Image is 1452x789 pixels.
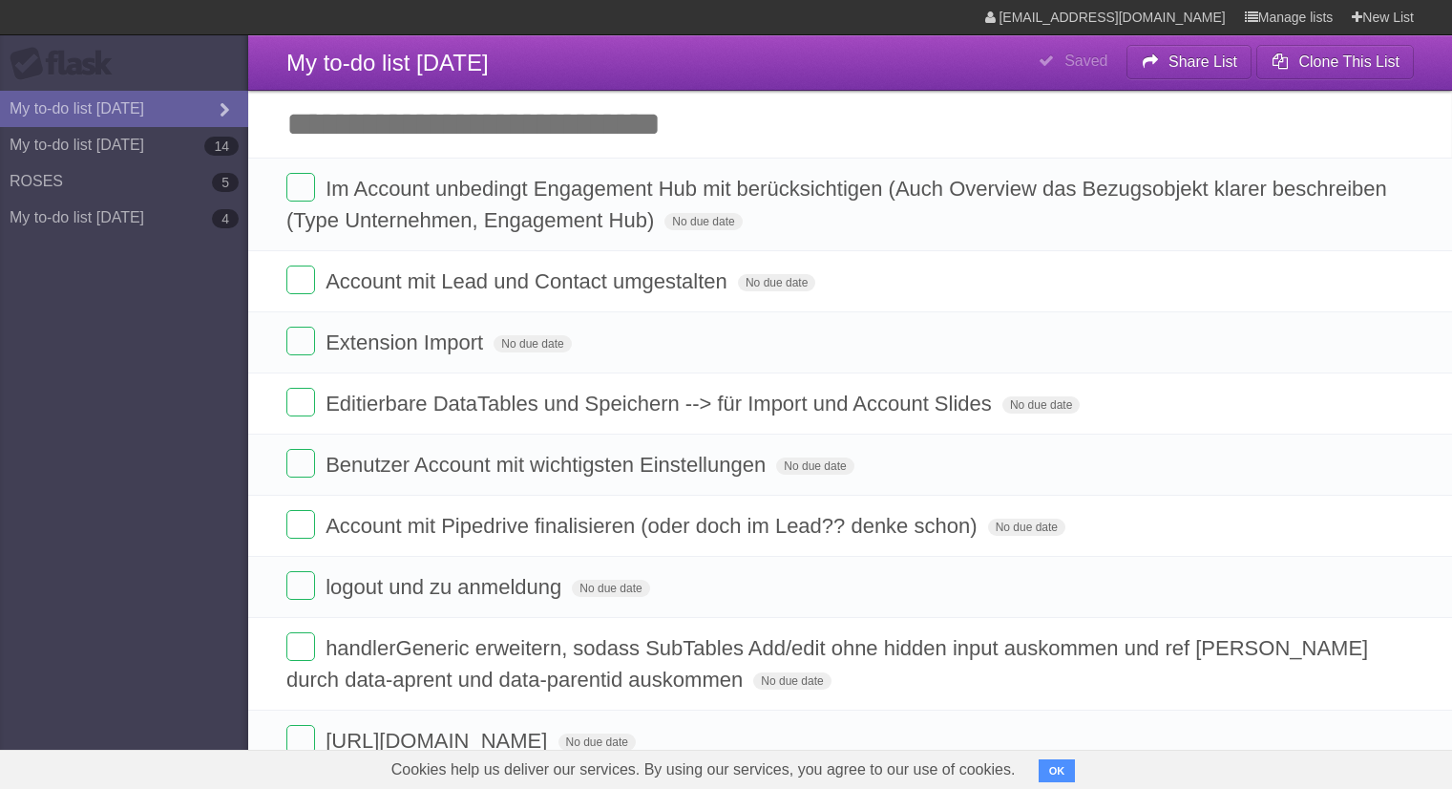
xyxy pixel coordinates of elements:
[572,580,649,597] span: No due date
[558,734,636,751] span: No due date
[286,510,315,539] label: Done
[10,47,124,81] div: Flask
[204,137,239,156] b: 14
[212,209,239,228] b: 4
[286,632,315,661] label: Done
[326,575,566,599] span: logout und zu anmeldung
[988,519,1065,536] span: No due date
[286,636,1368,692] span: handlerGeneric erweitern, sodass SubTables Add/edit ohne hidden input auskommen und ref [PERSON_N...
[1126,45,1252,79] button: Share List
[494,335,571,352] span: No due date
[1256,45,1414,79] button: Clone This List
[286,725,315,754] label: Done
[738,274,815,291] span: No due date
[1298,53,1399,70] b: Clone This List
[326,453,770,477] span: Benutzer Account mit wichtigsten Einstellungen
[664,213,742,230] span: No due date
[326,269,732,293] span: Account mit Lead und Contact umgestalten
[286,50,489,75] span: My to-do list [DATE]
[326,331,488,354] span: Extension Import
[326,392,997,416] span: Editierbare DataTables und Speichern --> für Import und Account Slides
[286,571,315,600] label: Done
[776,458,853,475] span: No due date
[286,327,315,355] label: Done
[212,173,239,192] b: 5
[1002,396,1080,414] span: No due date
[286,449,315,478] label: Done
[286,388,315,416] label: Done
[372,751,1035,789] span: Cookies help us deliver our services. By using our services, you agree to our use of cookies.
[1168,53,1237,70] b: Share List
[286,177,1387,232] span: Im Account unbedingt Engagement Hub mit berücksichtigen (Auch Overview das Bezugsobjekt klarer be...
[753,672,831,690] span: No due date
[286,173,315,202] label: Done
[326,729,552,753] span: [URL][DOMAIN_NAME]
[1039,759,1076,782] button: OK
[326,514,981,538] span: Account mit Pipedrive finalisieren (oder doch im Lead?? denke schon)
[286,266,315,294] label: Done
[1064,53,1107,69] b: Saved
